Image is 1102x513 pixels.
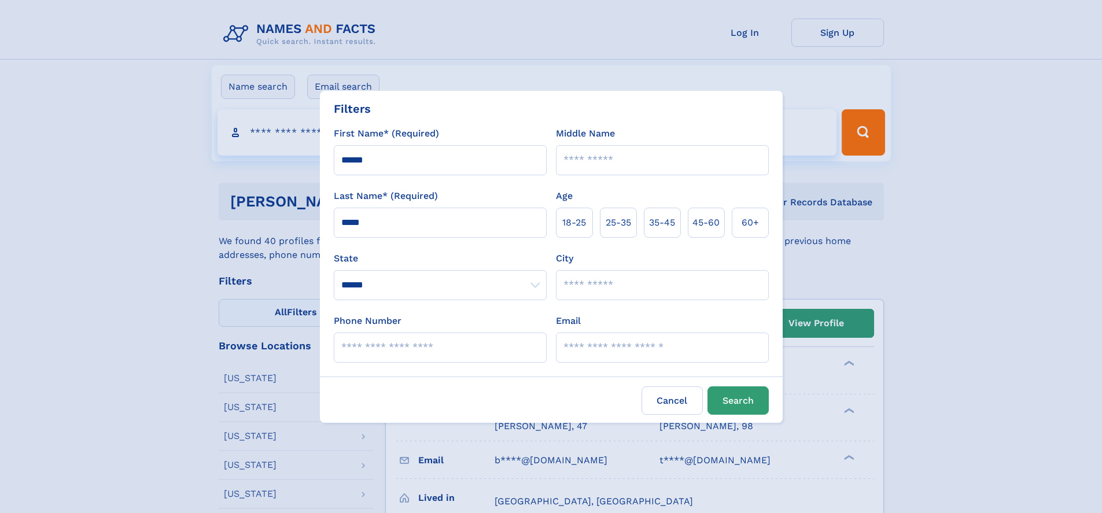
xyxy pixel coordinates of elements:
[562,216,586,230] span: 18‑25
[556,127,615,141] label: Middle Name
[742,216,759,230] span: 60+
[334,252,547,265] label: State
[642,386,703,415] label: Cancel
[334,127,439,141] label: First Name* (Required)
[606,216,631,230] span: 25‑35
[334,100,371,117] div: Filters
[556,314,581,328] label: Email
[334,314,401,328] label: Phone Number
[649,216,675,230] span: 35‑45
[556,189,573,203] label: Age
[334,189,438,203] label: Last Name* (Required)
[707,386,769,415] button: Search
[692,216,720,230] span: 45‑60
[556,252,573,265] label: City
